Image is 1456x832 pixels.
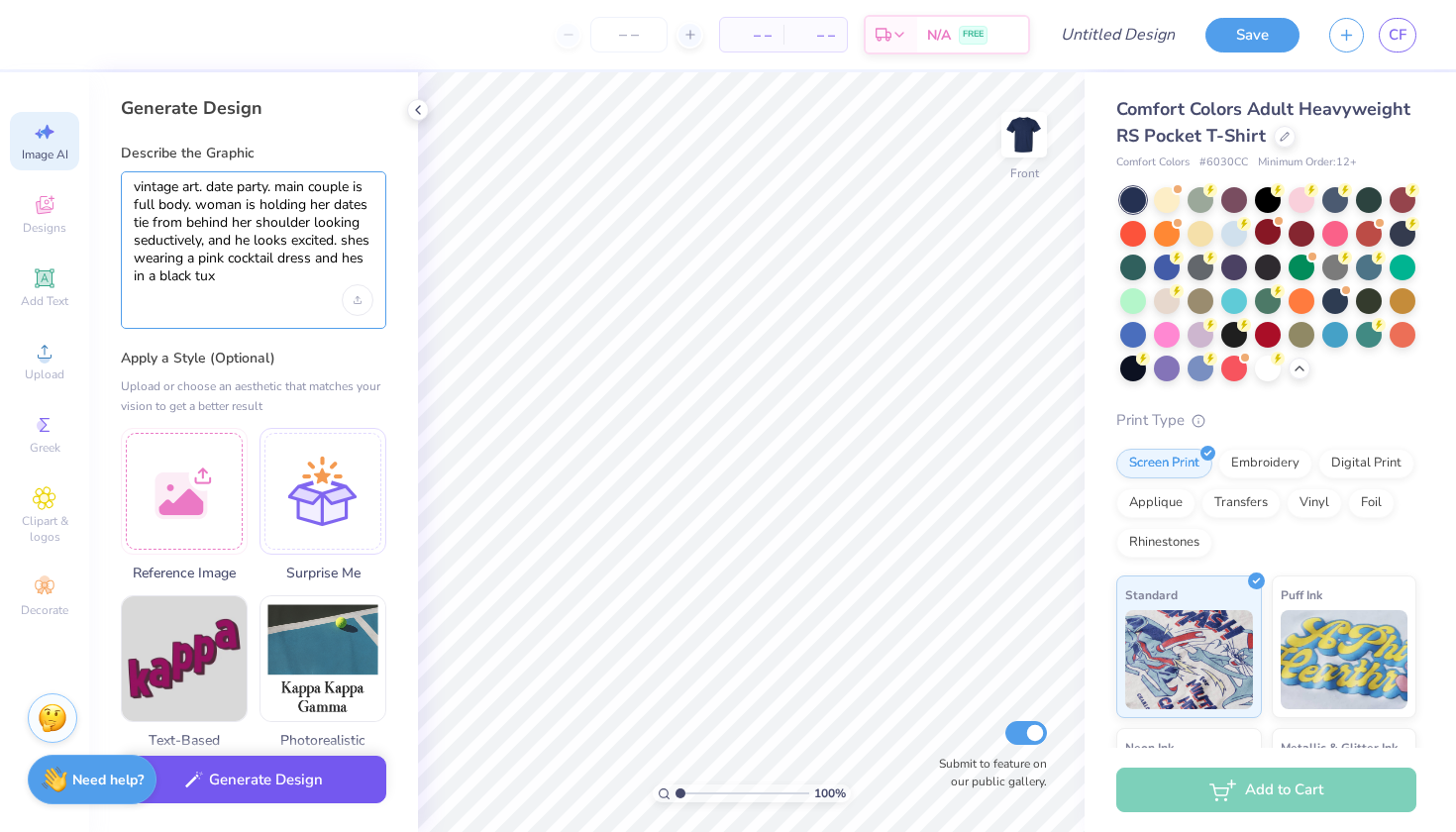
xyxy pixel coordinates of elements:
span: Comfort Colors [1116,155,1190,171]
span: Standard [1125,584,1178,605]
input: – – [590,17,668,52]
span: Comfort Colors Adult Heavyweight RS Pocket T-Shirt [1116,97,1410,148]
span: FREE [963,28,984,42]
div: Upload image [342,284,373,316]
textarea: vintage art. date party. main couple is full body. woman is holding her dates tie from behind her... [134,178,373,285]
span: Designs [23,220,66,236]
span: Decorate [21,602,68,618]
span: Text-Based [121,730,248,751]
span: Minimum Order: 12 + [1258,155,1357,171]
img: Puff Ink [1281,610,1408,709]
div: Transfers [1201,488,1281,518]
span: Add Text [21,293,68,309]
div: Upload or choose an aesthetic that matches your vision to get a better result [121,376,386,416]
strong: Need help? [72,771,144,789]
label: Submit to feature on our public gallery. [928,755,1047,790]
span: – – [732,25,772,46]
span: Metallic & Glitter Ink [1281,737,1398,758]
div: Vinyl [1287,488,1342,518]
a: CF [1379,18,1416,52]
img: Front [1004,115,1044,155]
button: Generate Design [121,756,386,804]
span: Clipart & logos [10,513,79,545]
span: Image AI [22,147,68,162]
input: Untitled Design [1045,15,1191,54]
div: Digital Print [1318,449,1414,478]
span: Photorealistic [260,730,386,751]
label: Describe the Graphic [121,144,386,163]
span: Surprise Me [260,563,386,583]
img: Text-Based [122,596,247,721]
div: Generate Design [121,96,386,120]
div: Embroidery [1218,449,1312,478]
span: Puff Ink [1281,584,1322,605]
img: Photorealistic [260,596,385,721]
div: Screen Print [1116,449,1212,478]
div: Print Type [1116,409,1416,432]
span: Greek [30,440,60,456]
div: Applique [1116,488,1196,518]
span: Upload [25,366,64,382]
span: 100 % [814,784,846,802]
div: Front [1010,164,1039,182]
label: Apply a Style (Optional) [121,349,386,368]
button: Save [1205,18,1300,52]
span: – – [795,25,835,46]
span: Reference Image [121,563,248,583]
div: Rhinestones [1116,528,1212,558]
span: CF [1389,24,1406,47]
img: Standard [1125,610,1253,709]
span: Neon Ink [1125,737,1174,758]
span: N/A [927,25,951,46]
div: Foil [1348,488,1395,518]
span: # 6030CC [1199,155,1248,171]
